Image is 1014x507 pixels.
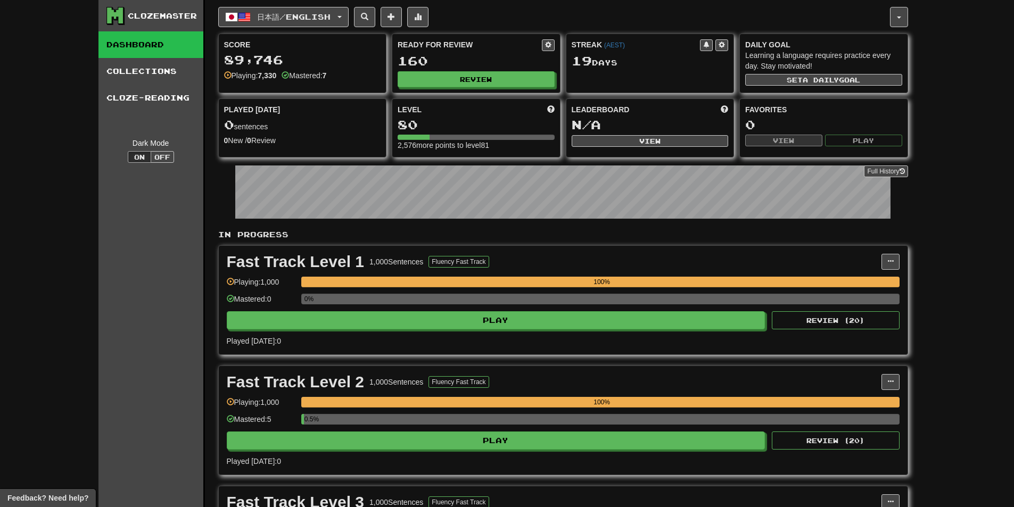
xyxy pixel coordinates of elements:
button: More stats [407,7,428,27]
div: sentences [224,118,381,132]
button: Search sentences [354,7,375,27]
div: 100% [304,277,900,287]
div: Mastered: 5 [227,414,296,431]
button: Review (20) [772,431,900,450]
div: 89,746 [224,53,381,67]
div: New / Review [224,135,381,146]
div: Clozemaster [128,11,197,21]
span: N/A [572,117,601,132]
div: Playing: 1,000 [227,277,296,294]
a: Collections [98,58,203,85]
strong: 7,330 [258,71,276,80]
span: Leaderboard [572,104,630,115]
button: On [128,151,151,163]
span: Open feedback widget [7,493,88,503]
strong: 0 [247,136,251,145]
span: This week in points, UTC [721,104,728,115]
div: Mastered: 0 [227,294,296,311]
button: View [745,135,822,146]
div: Mastered: [282,70,326,81]
strong: 0 [224,136,228,145]
a: Dashboard [98,31,203,58]
div: Dark Mode [106,138,195,148]
button: Seta dailygoal [745,74,902,86]
div: Playing: 1,000 [227,397,296,414]
div: Fast Track Level 2 [227,374,365,390]
div: 1,000 Sentences [369,256,423,267]
div: 1,000 Sentences [369,377,423,387]
span: 19 [572,53,592,68]
span: Played [DATE]: 0 [227,457,281,466]
div: 160 [398,54,555,68]
span: 日本語 / English [257,12,331,21]
div: 80 [398,118,555,131]
div: Streak [572,39,700,50]
div: Favorites [745,104,902,115]
div: Playing: [224,70,277,81]
button: Play [227,431,765,450]
button: Off [151,151,174,163]
button: Play [227,311,765,329]
span: Played [DATE]: 0 [227,337,281,345]
span: 0 [224,117,234,132]
button: Play [825,135,902,146]
div: Learning a language requires practice every day. Stay motivated! [745,50,902,71]
span: Score more points to level up [547,104,555,115]
div: 100% [304,397,900,408]
button: Add sentence to collection [381,7,402,27]
div: Score [224,39,381,50]
div: 0 [745,118,902,131]
div: Day s [572,54,729,68]
div: 2,576 more points to level 81 [398,140,555,151]
button: Fluency Fast Track [428,256,489,268]
div: Ready for Review [398,39,542,50]
div: Fast Track Level 1 [227,254,365,270]
span: Level [398,104,422,115]
a: Full History [864,165,908,177]
button: Review (20) [772,311,900,329]
div: Daily Goal [745,39,902,50]
a: Cloze-Reading [98,85,203,111]
button: 日本語/English [218,7,349,27]
span: Played [DATE] [224,104,281,115]
p: In Progress [218,229,908,240]
strong: 7 [323,71,327,80]
button: Review [398,71,555,87]
a: (AEST) [604,41,625,49]
span: a daily [803,76,839,84]
button: View [572,135,729,147]
button: Fluency Fast Track [428,376,489,388]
